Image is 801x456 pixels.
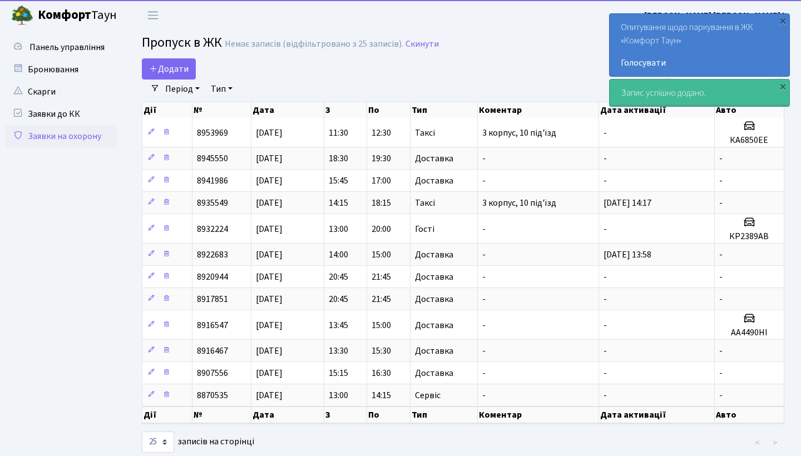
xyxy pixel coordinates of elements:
span: 3 корпус, 10 під'їзд [482,197,556,209]
span: 8941986 [197,175,228,187]
span: Таксі [415,199,435,207]
a: Голосувати [621,56,778,70]
span: 20:45 [329,293,348,305]
span: Доставка [415,369,453,378]
span: 16:30 [372,367,391,379]
span: 8953969 [197,127,228,139]
span: 11:30 [329,127,348,139]
span: - [482,152,486,165]
span: Панель управління [29,41,105,53]
span: 18:30 [329,152,348,165]
span: 13:30 [329,345,348,357]
span: 8916547 [197,319,228,331]
span: 14:00 [329,249,348,261]
h5: КА6850ЕЕ [719,135,779,146]
span: [DATE] [256,175,283,187]
span: 8920944 [197,271,228,283]
a: Скарги [6,81,117,103]
div: Немає записів (відфільтровано з 25 записів). [225,39,403,49]
span: Доставка [415,176,453,185]
span: [DATE] 13:58 [604,249,651,261]
img: logo.png [11,4,33,27]
span: [DATE] [256,389,283,402]
span: [DATE] [256,197,283,209]
span: - [604,293,607,305]
th: Дата активації [599,102,715,118]
a: Тип [206,80,237,98]
span: - [604,319,607,331]
b: Комфорт [38,6,91,24]
span: - [719,249,723,261]
span: - [482,249,486,261]
th: По [367,102,411,118]
button: Переключити навігацію [139,6,167,24]
span: - [482,271,486,283]
span: 21:45 [372,293,391,305]
span: - [482,389,486,402]
span: - [604,271,607,283]
a: Бронювання [6,58,117,81]
span: Таксі [415,128,435,137]
span: - [719,175,723,187]
span: 19:30 [372,152,391,165]
span: Пропуск в ЖК [142,33,222,52]
span: - [719,152,723,165]
span: 14:15 [329,197,348,209]
span: 14:15 [372,389,391,402]
span: Додати [149,63,189,75]
select: записів на сторінці [142,432,174,453]
span: 21:45 [372,271,391,283]
a: [PERSON_NAME] [PERSON_NAME] І. [644,9,788,22]
th: Дата [251,102,324,118]
th: По [367,407,411,423]
span: 15:15 [329,367,348,379]
span: - [482,293,486,305]
span: - [482,223,486,235]
span: 8916467 [197,345,228,357]
span: - [719,345,723,357]
span: 17:00 [372,175,391,187]
span: 20:00 [372,223,391,235]
span: [DATE] [256,319,283,331]
span: [DATE] 14:17 [604,197,651,209]
span: - [719,293,723,305]
label: записів на сторінці [142,432,254,453]
div: Запис успішно додано. [610,80,789,106]
span: 8935549 [197,197,228,209]
span: 8932224 [197,223,228,235]
span: - [482,345,486,357]
span: 3 корпус, 10 під'їзд [482,127,556,139]
h5: КР2389АВ [719,231,779,242]
span: - [604,152,607,165]
span: Доставка [415,295,453,304]
span: [DATE] [256,223,283,235]
span: Доставка [415,250,453,259]
span: - [604,175,607,187]
span: 15:45 [329,175,348,187]
a: Заявки на охорону [6,125,117,147]
span: 13:00 [329,389,348,402]
div: × [777,15,788,26]
span: 8907556 [197,367,228,379]
span: 13:00 [329,223,348,235]
a: Додати [142,58,196,80]
th: Дата активації [599,407,715,423]
span: 18:15 [372,197,391,209]
a: Скинути [406,39,439,49]
span: Доставка [415,154,453,163]
span: - [719,271,723,283]
span: 8945550 [197,152,228,165]
th: Коментар [478,407,599,423]
span: 20:45 [329,271,348,283]
span: [DATE] [256,152,283,165]
span: 15:00 [372,319,391,331]
span: [DATE] [256,249,283,261]
span: - [719,367,723,379]
span: [DATE] [256,271,283,283]
th: Дата [251,407,324,423]
span: - [719,197,723,209]
span: [DATE] [256,367,283,379]
th: З [324,407,368,423]
span: [DATE] [256,345,283,357]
